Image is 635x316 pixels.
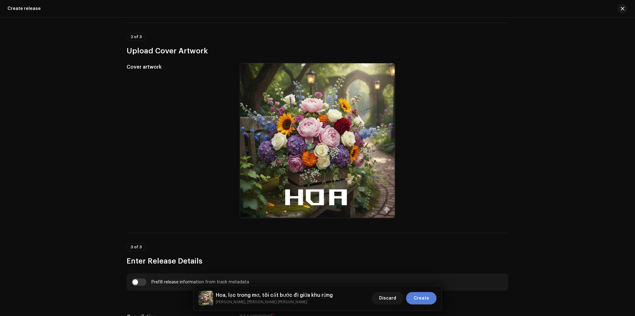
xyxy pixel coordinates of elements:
[127,63,230,71] h5: Cover artwork
[131,245,142,249] span: 3 of 3
[151,280,249,285] div: Prefill release information from track metadata
[127,256,508,266] h3: Enter Release Details
[127,46,508,56] h3: Upload Cover Artwork
[131,35,142,39] span: 2 of 3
